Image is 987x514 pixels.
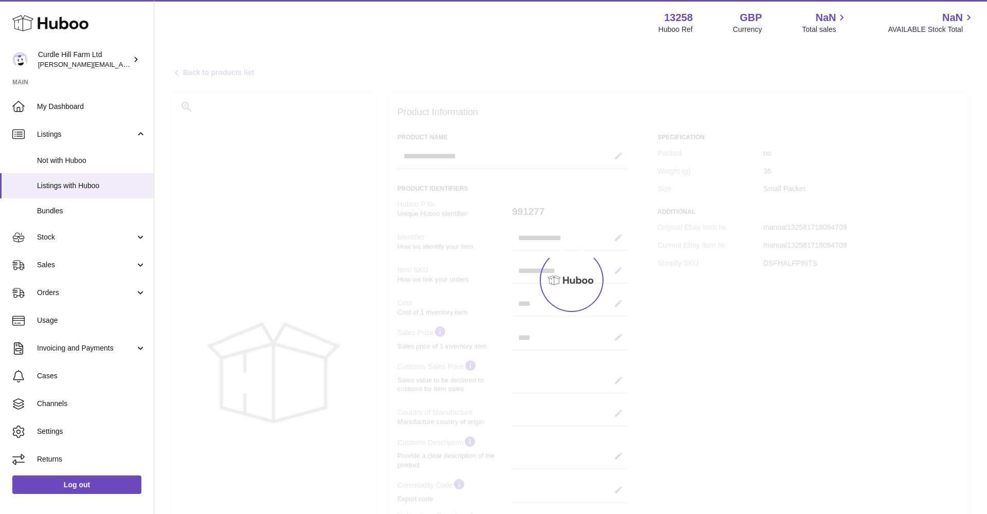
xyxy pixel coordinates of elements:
span: Returns [37,454,146,464]
span: Not with Huboo [37,156,146,166]
a: NaN Total sales [802,11,848,34]
strong: GBP [740,11,762,25]
span: Listings [37,130,135,139]
span: NaN [815,11,836,25]
span: Bundles [37,206,146,216]
span: Total sales [802,25,848,34]
img: charlotte@diddlysquatfarmshop.com [12,52,28,67]
span: AVAILABLE Stock Total [888,25,975,34]
span: NaN [942,11,963,25]
span: Listings with Huboo [37,181,146,191]
span: My Dashboard [37,102,146,112]
span: Usage [37,316,146,325]
span: Sales [37,260,135,270]
span: Settings [37,427,146,436]
span: Stock [37,232,135,242]
div: Huboo Ref [659,25,693,34]
span: Channels [37,399,146,409]
span: Cases [37,371,146,381]
span: [PERSON_NAME][EMAIL_ADDRESS][DOMAIN_NAME] [38,60,206,68]
strong: 13258 [664,11,693,25]
div: Currency [733,25,762,34]
span: Orders [37,288,135,298]
a: Log out [12,475,141,494]
span: Invoicing and Payments [37,343,135,353]
a: NaN AVAILABLE Stock Total [888,11,975,34]
div: Curdle Hill Farm Ltd [38,50,131,69]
